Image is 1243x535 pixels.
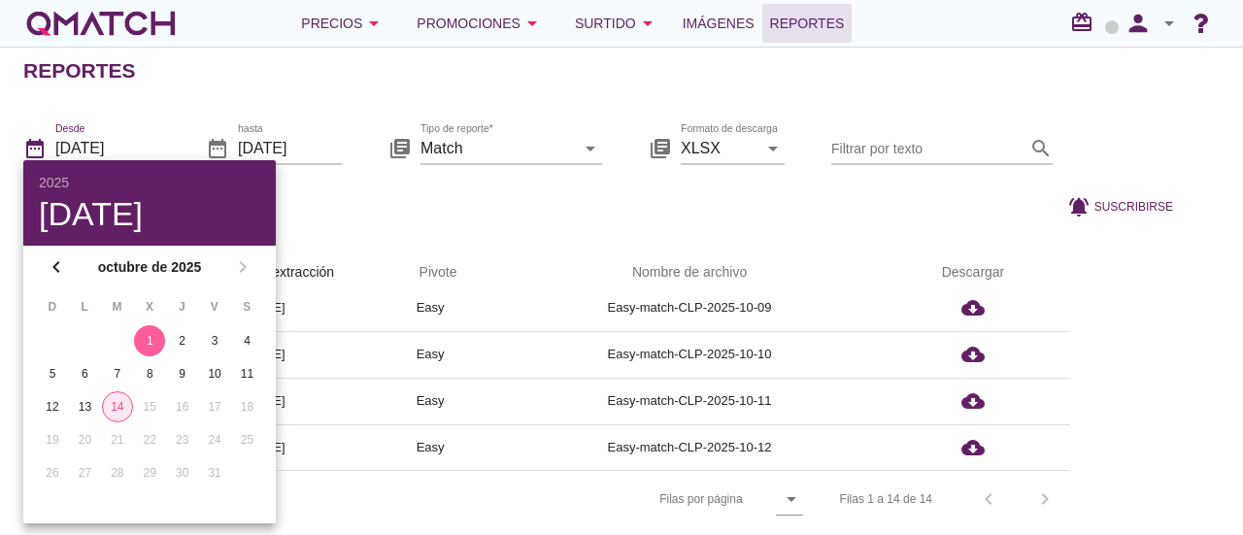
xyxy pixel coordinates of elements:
[357,284,503,331] td: Easy
[102,358,133,389] button: 7
[69,358,100,389] button: 6
[503,284,876,331] td: Easy-match-CLP-2025-10-09
[167,325,198,356] button: 2
[167,358,198,389] button: 9
[301,12,386,35] div: Precios
[199,332,230,350] div: 3
[199,290,229,323] th: V
[286,4,401,43] button: Precios
[961,296,985,319] i: cloud_download
[681,132,757,163] input: Formato de descarga
[357,246,503,300] th: Pivote: Not sorted. Activate to sort ascending.
[683,12,755,35] span: Imágenes
[167,332,198,350] div: 2
[503,378,876,424] td: Easy-match-CLP-2025-10-11
[37,365,68,383] div: 5
[103,398,132,416] div: 14
[388,136,412,159] i: library_books
[1158,12,1181,35] i: arrow_drop_down
[636,12,659,35] i: arrow_drop_down
[521,12,544,35] i: arrow_drop_down
[45,255,68,279] i: chevron_left
[1119,10,1158,37] i: person
[357,331,503,378] td: Easy
[417,12,544,35] div: Promociones
[39,176,260,189] div: 2025
[876,246,1070,300] th: Descargar: Not sorted.
[840,490,932,508] div: Filas 1 a 14 de 14
[961,436,985,459] i: cloud_download
[102,365,133,383] div: 7
[420,132,575,163] input: Tipo de reporte*
[102,391,133,422] button: 14
[575,12,659,35] div: Surtido
[357,378,503,424] td: Easy
[199,365,230,383] div: 10
[762,4,853,43] a: Reportes
[357,424,503,471] td: Easy
[37,358,68,389] button: 5
[238,132,342,163] input: hasta
[1052,188,1189,223] button: Suscribirse
[102,290,132,323] th: M
[232,332,263,350] div: 4
[134,290,164,323] th: X
[675,4,762,43] a: Imágenes
[199,358,230,389] button: 10
[503,246,876,300] th: Nombre de archivo: Not sorted.
[1094,197,1173,215] span: Suscribirse
[362,12,386,35] i: arrow_drop_down
[23,136,47,159] i: date_range
[206,136,229,159] i: date_range
[831,132,1025,163] input: Filtrar por texto
[134,358,165,389] button: 8
[37,398,68,416] div: 12
[69,290,99,323] th: L
[465,471,802,527] div: Filas por página
[134,325,165,356] button: 1
[37,290,67,323] th: D
[232,365,263,383] div: 11
[761,136,785,159] i: arrow_drop_down
[1067,194,1094,217] i: notifications_active
[1029,136,1053,159] i: search
[579,136,602,159] i: arrow_drop_down
[37,391,68,422] button: 12
[232,325,263,356] button: 4
[559,4,675,43] button: Surtido
[961,389,985,413] i: cloud_download
[232,290,262,323] th: S
[401,4,559,43] button: Promociones
[503,424,876,471] td: Easy-match-CLP-2025-10-12
[23,4,179,43] a: white-qmatch-logo
[780,487,803,511] i: arrow_drop_down
[74,257,225,278] strong: octubre de 2025
[167,365,198,383] div: 9
[770,12,845,35] span: Reportes
[503,331,876,378] td: Easy-match-CLP-2025-10-10
[649,136,672,159] i: library_books
[23,55,136,86] h2: Reportes
[55,132,159,163] input: Desde
[69,391,100,422] button: 13
[1070,11,1101,34] i: redeem
[69,398,100,416] div: 13
[167,290,197,323] th: J
[199,325,230,356] button: 3
[134,365,165,383] div: 8
[69,365,100,383] div: 6
[134,332,165,350] div: 1
[39,197,260,230] div: [DATE]
[961,343,985,366] i: cloud_download
[232,358,263,389] button: 11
